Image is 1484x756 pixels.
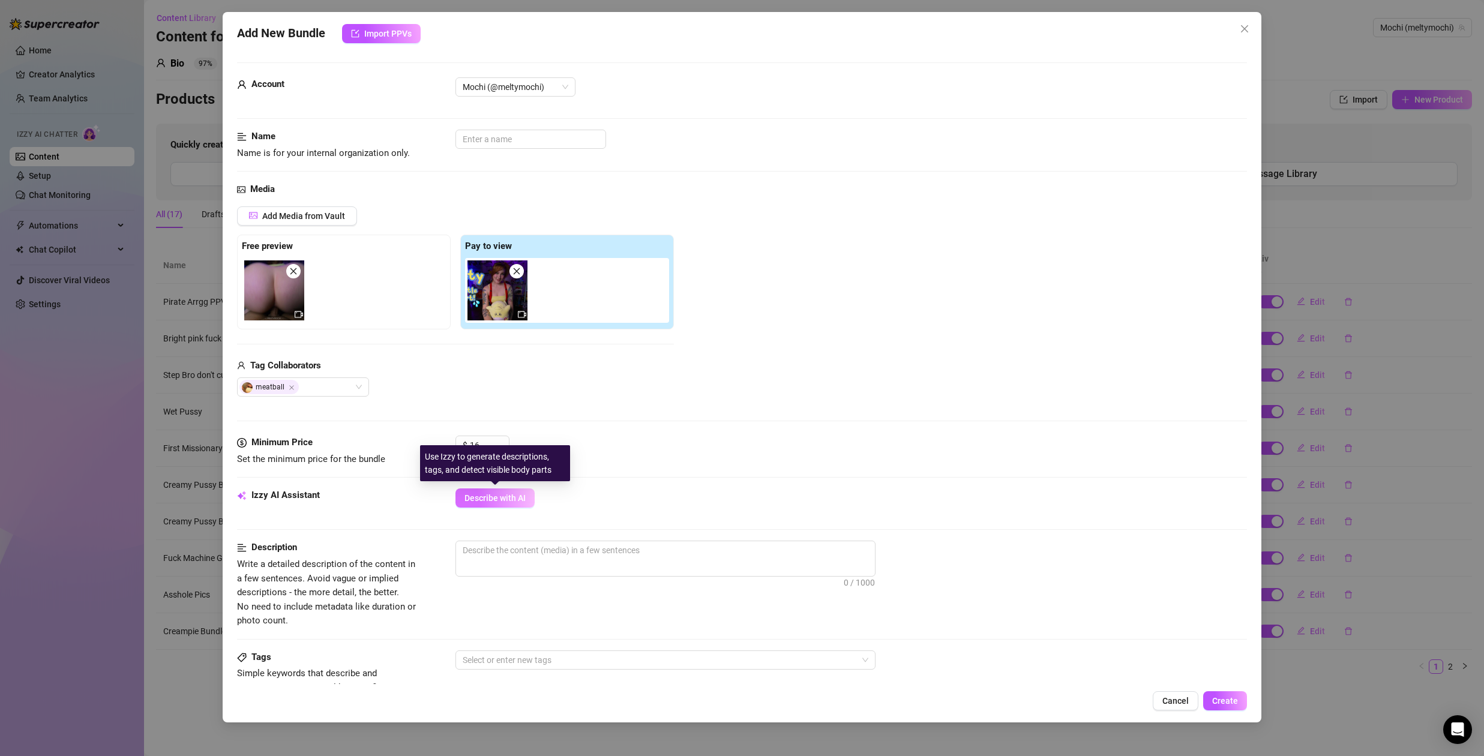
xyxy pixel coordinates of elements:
span: Close [289,385,295,391]
strong: Account [251,79,284,89]
span: Name is for your internal organization only. [237,148,410,158]
div: Use Izzy to generate descriptions, tags, and detect visible body parts [420,445,570,481]
strong: Name [251,131,275,142]
img: media [467,260,527,320]
span: Add Media from Vault [262,211,345,221]
span: Create [1212,696,1238,706]
span: tag [237,653,247,662]
span: Describe with AI [464,493,526,503]
strong: Free preview [242,241,293,251]
div: Open Intercom Messenger [1443,715,1472,744]
button: Create [1203,691,1247,710]
input: Enter a name [455,130,606,149]
span: picture [249,211,257,220]
span: Write a detailed description of the content in a few sentences. Avoid vague or implied descriptio... [237,559,416,626]
button: Describe with AI [455,488,535,508]
button: Import PPVs [342,24,421,43]
span: user [237,77,247,92]
span: dollar [237,436,247,450]
img: avatar.jpg [242,382,253,393]
strong: Media [250,184,275,194]
button: Cancel [1153,691,1198,710]
span: Set the minimum price for the bundle [237,454,385,464]
span: Import PPVs [364,29,412,38]
span: Add New Bundle [237,24,325,43]
span: close [289,267,298,275]
span: close [1240,24,1249,34]
button: Add Media from Vault [237,206,357,226]
span: Mochi (@meltymochi) [463,78,568,96]
span: Simple keywords that describe and summarize the content, like specific fetishes, positions, categ... [237,668,382,707]
span: user [237,359,245,373]
img: media [244,260,304,320]
button: Close [1235,19,1254,38]
span: align-left [237,541,247,555]
strong: Description [251,542,297,553]
strong: Tag Collaborators [250,360,321,371]
strong: Pay to view [465,241,512,251]
span: close [512,267,521,275]
span: align-left [237,130,247,144]
span: meatball [239,380,299,394]
strong: Izzy AI Assistant [251,490,320,500]
strong: Tags [251,652,271,662]
span: picture [237,182,245,197]
strong: Minimum Price [251,437,313,448]
span: Cancel [1162,696,1189,706]
span: video-camera [518,310,526,319]
span: import [351,29,359,38]
span: video-camera [295,310,303,319]
span: Close [1235,24,1254,34]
